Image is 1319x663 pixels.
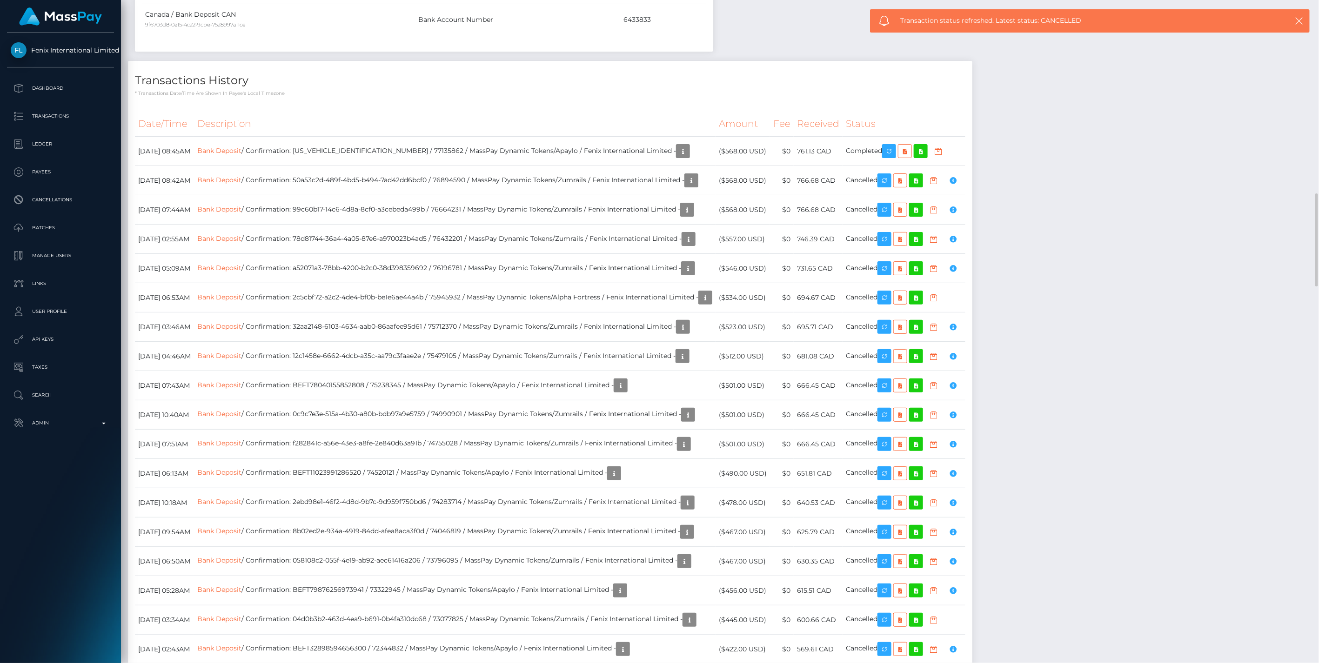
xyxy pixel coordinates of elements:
td: [DATE] 08:42AM [135,166,194,195]
td: Cancelled [843,605,965,635]
a: Bank Deposit [197,498,241,506]
a: Bank Deposit [197,381,241,389]
a: Bank Deposit [197,322,241,331]
td: $0 [770,312,794,342]
td: ($534.00 USD) [716,283,770,312]
td: $0 [770,371,794,400]
td: $0 [770,459,794,488]
img: Fenix International Limited [11,42,27,58]
h4: Transactions History [135,73,965,89]
a: Bank Deposit [197,293,241,301]
td: / Confirmation: BEFT78040155852808 / 75238345 / MassPay Dynamic Tokens/Apaylo / Fenix Internation... [194,371,716,400]
p: Transactions [11,109,110,123]
td: 746.39 CAD [794,225,843,254]
td: 666.45 CAD [794,371,843,400]
td: $0 [770,605,794,635]
td: / Confirmation: 50a53c2d-489f-4bd5-b494-7ad42dd6bcf0 / 76894590 / MassPay Dynamic Tokens/Zumrails... [194,166,716,195]
a: Bank Deposit [197,586,241,594]
td: $0 [770,488,794,517]
a: Search [7,384,114,407]
td: ($568.00 USD) [716,137,770,166]
td: ($490.00 USD) [716,459,770,488]
td: / Confirmation: 2ebd98e1-46f2-4d8d-9b7c-9d959f750bd6 / 74283714 / MassPay Dynamic Tokens/Zumrails... [194,488,716,517]
a: Taxes [7,356,114,379]
a: Ledger [7,133,114,156]
td: Cancelled [843,430,965,459]
td: Cancelled [843,225,965,254]
td: / Confirmation: 2c5cbf72-a2c2-4de4-bf0b-be1e6ae44a4b / 75945932 / MassPay Dynamic Tokens/Alpha Fo... [194,283,716,312]
a: Bank Deposit [197,234,241,243]
td: / Confirmation: f282841c-a56e-43e3-a8fe-2e840d63a91b / 74755028 / MassPay Dynamic Tokens/Zumrails... [194,430,716,459]
td: ($445.00 USD) [716,605,770,635]
td: ($523.00 USD) [716,312,770,342]
td: ($467.00 USD) [716,517,770,547]
td: Cancelled [843,283,965,312]
a: Bank Deposit [197,557,241,565]
a: Bank Deposit [197,146,241,155]
td: 694.67 CAD [794,283,843,312]
td: / Confirmation: 0c9c7e3e-515a-4b30-a80b-bdb97a9e5759 / 74990901 / MassPay Dynamic Tokens/Zumrails... [194,400,716,430]
td: 651.81 CAD [794,459,843,488]
td: 681.08 CAD [794,342,843,371]
p: Ledger [11,137,110,151]
td: Cancelled [843,459,965,488]
td: $0 [770,517,794,547]
a: Bank Deposit [197,469,241,477]
p: API Keys [11,332,110,346]
td: ($467.00 USD) [716,547,770,576]
td: 666.45 CAD [794,430,843,459]
a: Manage Users [7,244,114,267]
p: Search [11,388,110,402]
td: 630.35 CAD [794,547,843,576]
td: ($568.00 USD) [716,166,770,195]
a: Bank Deposit [197,351,241,360]
td: [DATE] 05:28AM [135,576,194,605]
td: Cancelled [843,547,965,576]
a: Transactions [7,105,114,128]
td: 600.66 CAD [794,605,843,635]
td: 766.68 CAD [794,166,843,195]
td: $0 [770,430,794,459]
a: API Keys [7,328,114,351]
td: ($501.00 USD) [716,430,770,459]
td: ($501.00 USD) [716,371,770,400]
td: [DATE] 08:45AM [135,137,194,166]
a: Links [7,272,114,295]
th: Amount [716,111,770,137]
td: Cancelled [843,400,965,430]
p: Links [11,277,110,291]
td: ($501.00 USD) [716,400,770,430]
td: Cancelled [843,342,965,371]
td: [DATE] 07:43AM [135,371,194,400]
td: $0 [770,225,794,254]
th: Date/Time [135,111,194,137]
td: / Confirmation: a52071a3-78bb-4200-b2c0-38d398359692 / 76196781 / MassPay Dynamic Tokens/Zumrails... [194,254,716,283]
td: ($456.00 USD) [716,576,770,605]
a: User Profile [7,300,114,323]
th: Fee [770,111,794,137]
td: 766.68 CAD [794,195,843,225]
td: / Confirmation: 32aa2148-6103-4634-aab0-86aafee95d61 / 75712370 / MassPay Dynamic Tokens/Zumrails... [194,312,716,342]
td: [DATE] 07:44AM [135,195,194,225]
a: Bank Deposit [197,176,241,184]
td: [DATE] 10:40AM [135,400,194,430]
td: ($557.00 USD) [716,225,770,254]
a: Bank Deposit [197,615,241,623]
td: $0 [770,254,794,283]
a: Admin [7,411,114,435]
td: 625.79 CAD [794,517,843,547]
td: / Confirmation: 78d81744-36a4-4a05-87e6-a970023b4ad5 / 76432201 / MassPay Dynamic Tokens/Zumrails... [194,225,716,254]
td: $0 [770,195,794,225]
td: 761.13 CAD [794,137,843,166]
p: Batches [11,221,110,235]
td: 731.65 CAD [794,254,843,283]
p: Payees [11,165,110,179]
th: Status [843,111,965,137]
td: $0 [770,283,794,312]
td: 666.45 CAD [794,400,843,430]
td: Cancelled [843,371,965,400]
td: / Confirmation: [US_VEHICLE_IDENTIFICATION_NUMBER] / 77135862 / MassPay Dynamic Tokens/Apaylo / F... [194,137,716,166]
td: $0 [770,137,794,166]
td: [DATE] 06:53AM [135,283,194,312]
td: [DATE] 06:13AM [135,459,194,488]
